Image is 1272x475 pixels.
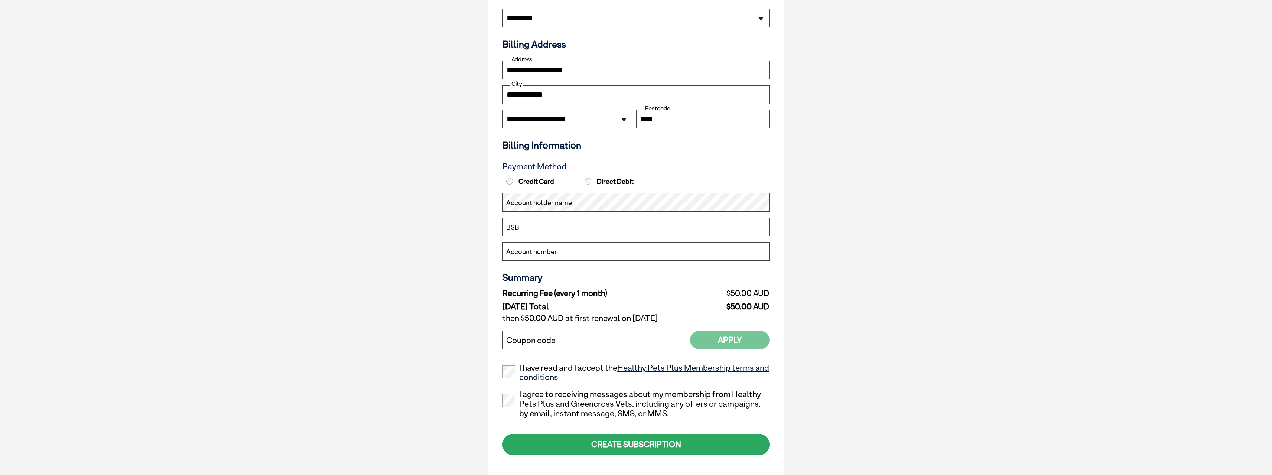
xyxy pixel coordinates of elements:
[506,222,519,232] label: BSB
[504,178,581,186] label: Credit Card
[502,39,770,50] h3: Billing Address
[519,363,769,382] a: Healthy Pets Plus Membership terms and conditions
[502,162,770,172] h3: Payment Method
[502,140,770,151] h3: Billing Information
[506,178,513,185] input: Credit Card
[502,363,770,383] label: I have read and I accept the
[502,365,515,378] input: I have read and I accept theHealthy Pets Plus Membership terms and conditions
[506,247,557,257] label: Account number
[502,390,770,418] label: I agree to receiving messages about my membership from Healthy Pets Plus and Greencross Vets, inc...
[644,105,671,112] label: Postcode
[502,434,770,455] div: CREATE SUBSCRIPTION
[585,178,591,185] input: Direct Debit
[502,394,515,407] input: I agree to receiving messages about my membership from Healthy Pets Plus and Greencross Vets, inc...
[690,300,770,312] td: $50.00 AUD
[506,198,572,208] label: Account holder name
[502,300,690,312] td: [DATE] Total
[506,336,556,345] label: Coupon code
[510,56,534,63] label: Address
[502,312,770,325] td: then $50.00 AUD at first renewal on [DATE]
[502,287,690,300] td: Recurring Fee (every 1 month)
[502,272,770,283] h3: Summary
[690,287,770,300] td: $50.00 AUD
[690,331,770,349] button: Apply
[510,81,523,87] label: City
[583,178,659,186] label: Direct Debit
